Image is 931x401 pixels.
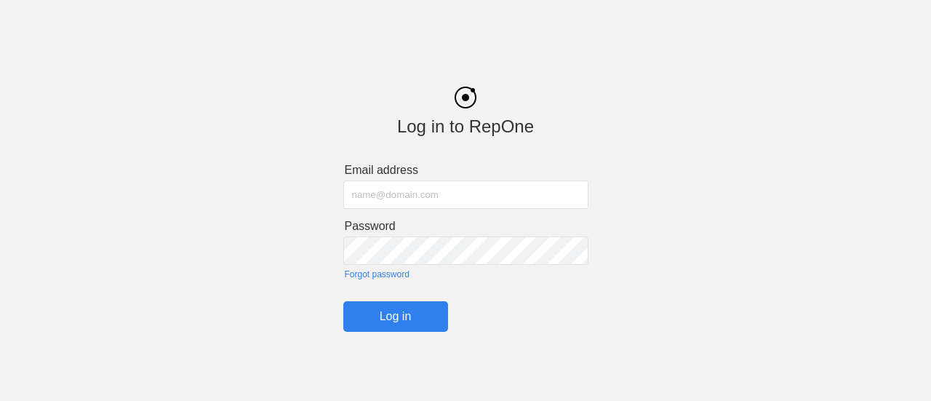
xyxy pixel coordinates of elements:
label: Email address [345,164,588,177]
label: Password [345,220,588,233]
img: black_logo.png [455,87,476,108]
div: Log in to RepOne [343,116,588,137]
input: Log in [343,301,448,332]
input: name@domain.com [343,180,588,209]
iframe: Chat Widget [858,331,931,401]
a: Forgot password [345,269,588,279]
